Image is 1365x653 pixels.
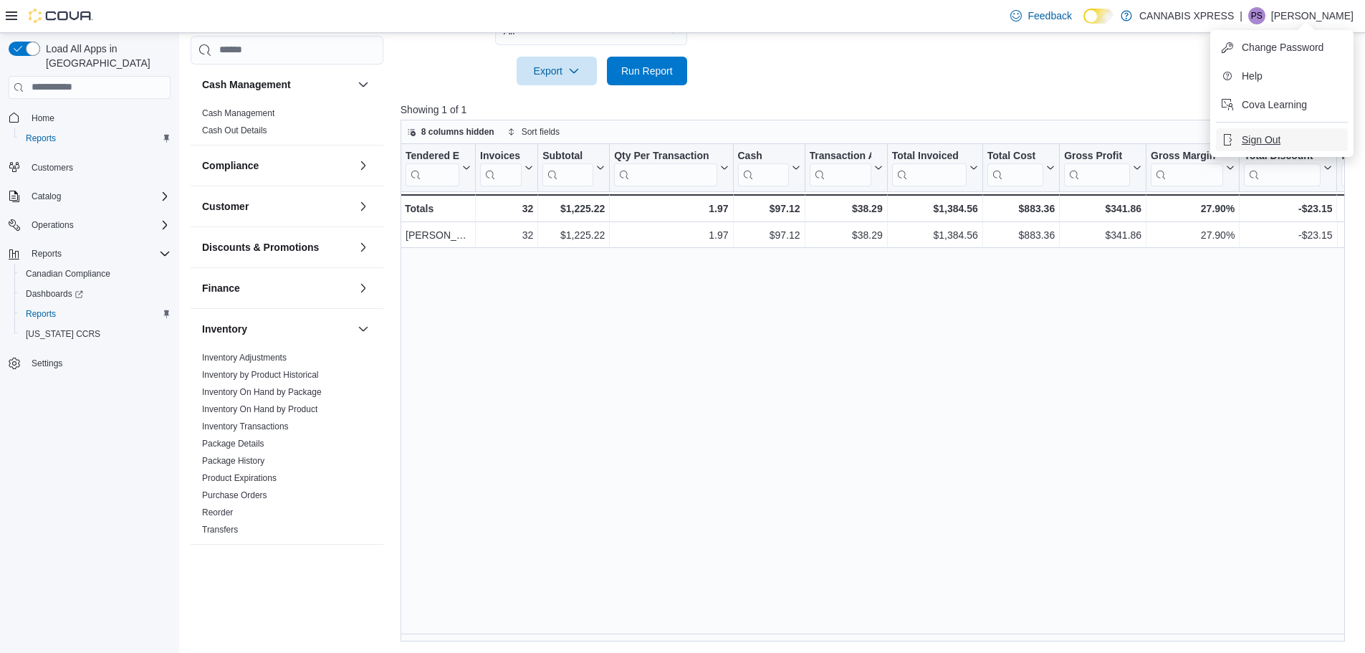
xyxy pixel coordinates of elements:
a: Transfers [202,525,238,535]
span: Package History [202,455,264,467]
button: Help [1216,65,1348,87]
span: Canadian Compliance [20,265,171,282]
button: Total Discount [1244,149,1332,186]
a: Canadian Compliance [20,265,116,282]
button: Total Cost [987,149,1055,186]
button: Operations [26,216,80,234]
button: Transaction Average [809,149,882,186]
div: 1.97 [614,200,728,217]
div: $1,225.22 [542,200,605,217]
span: Cova Learning [1242,97,1307,112]
div: [PERSON_NAME] [406,227,471,244]
span: Inventory On Hand by Package [202,386,322,398]
button: 8 columns hidden [401,123,500,140]
span: Run Report [621,64,673,78]
a: Dashboards [14,284,176,304]
h3: Cash Management [202,77,291,92]
a: Dashboards [20,285,89,302]
span: Operations [26,216,171,234]
div: Cash [737,149,788,163]
span: Purchase Orders [202,490,267,501]
button: Gross Profit [1064,149,1141,186]
a: Reorder [202,507,233,518]
a: Inventory Transactions [202,421,289,432]
span: Load All Apps in [GEOGRAPHIC_DATA] [40,42,171,70]
a: Inventory On Hand by Product [202,404,317,414]
div: Total Cost [987,149,1043,186]
div: Invoices Sold [480,149,522,163]
button: Cash Management [202,77,352,92]
div: Peter Soliman [1248,7,1265,24]
button: Reports [14,304,176,324]
a: Feedback [1005,1,1077,30]
div: Transaction Average [809,149,871,186]
input: Dark Mode [1083,9,1113,24]
span: Catalog [26,188,171,205]
span: Canadian Compliance [26,268,110,280]
div: Gross Profit [1064,149,1130,163]
p: Showing 1 of 1 [401,103,1355,117]
button: Sort fields [502,123,565,140]
div: Subtotal [542,149,593,163]
span: Cash Out Details [202,125,267,136]
p: [PERSON_NAME] [1271,7,1354,24]
button: Discounts & Promotions [355,239,372,256]
button: Reports [14,128,176,148]
button: Run Report [607,57,687,85]
div: Tendered Employee [406,149,459,186]
span: Dashboards [26,288,83,300]
div: $341.86 [1064,227,1141,244]
button: Discounts & Promotions [202,240,352,254]
a: Settings [26,355,68,372]
div: $883.36 [987,227,1055,244]
div: $1,384.56 [892,227,978,244]
span: Customers [32,162,73,173]
button: Sign Out [1216,128,1348,151]
span: Inventory by Product Historical [202,369,319,381]
div: $97.12 [737,227,800,244]
button: Cash [737,149,800,186]
div: $1,225.22 [542,227,605,244]
div: $883.36 [987,200,1055,217]
p: | [1240,7,1242,24]
div: 32 [480,200,533,217]
span: Reorder [202,507,233,518]
button: Catalog [26,188,67,205]
span: Sort fields [522,126,560,138]
div: Gross Profit [1064,149,1130,186]
span: Home [32,113,54,124]
button: Reports [26,245,67,262]
a: Package Details [202,439,264,449]
span: Catalog [32,191,61,202]
span: Settings [32,358,62,369]
span: Inventory Adjustments [202,352,287,363]
nav: Complex example [9,102,171,411]
a: Customers [26,159,79,176]
a: [US_STATE] CCRS [20,325,106,343]
h3: Customer [202,199,249,214]
button: Customer [202,199,352,214]
a: Purchase Orders [202,490,267,500]
a: Inventory by Product Historical [202,370,319,380]
div: -$23.15 [1244,200,1332,217]
span: Inventory Transactions [202,421,289,432]
div: $38.29 [809,200,882,217]
button: Cova Learning [1216,93,1348,116]
span: Reports [32,248,62,259]
div: Transaction Average [809,149,871,163]
div: Qty Per Transaction [614,149,717,163]
button: Inventory [202,322,352,336]
span: PS [1251,7,1263,24]
div: Qty Per Transaction [614,149,717,186]
span: Sign Out [1242,133,1280,147]
div: $97.12 [737,200,800,217]
button: Finance [202,281,352,295]
span: Customers [26,158,171,176]
a: Reports [20,305,62,323]
button: Finance [355,280,372,297]
h3: Finance [202,281,240,295]
a: Home [26,110,60,127]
